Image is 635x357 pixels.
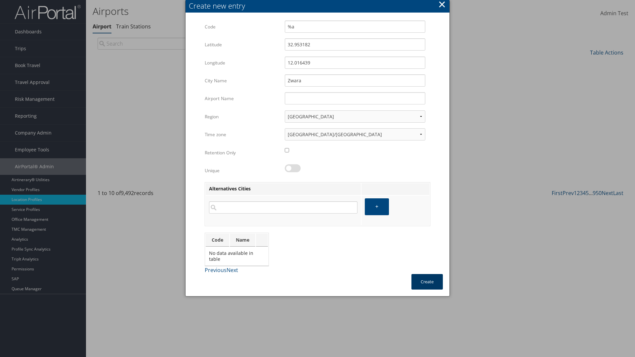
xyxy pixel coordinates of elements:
[206,183,361,195] th: Alternatives Cities
[227,266,238,274] a: Next
[205,92,280,105] label: Airport Name
[205,164,280,177] label: Unique
[205,110,280,123] label: Region
[205,74,280,87] label: City Name
[206,247,268,265] td: No data available in table
[189,1,449,11] div: Create new entry
[230,234,255,247] th: Name: activate to sort column ascending
[205,266,227,274] a: Previous
[205,38,280,51] label: Latitude
[411,274,443,290] button: Create
[205,57,280,69] label: Longitude
[256,234,268,247] th: : activate to sort column ascending
[365,198,389,215] button: +
[205,128,280,141] label: Time zone
[205,146,280,159] label: Retention Only
[205,20,280,33] label: Code
[206,234,229,247] th: Code: activate to sort column ascending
